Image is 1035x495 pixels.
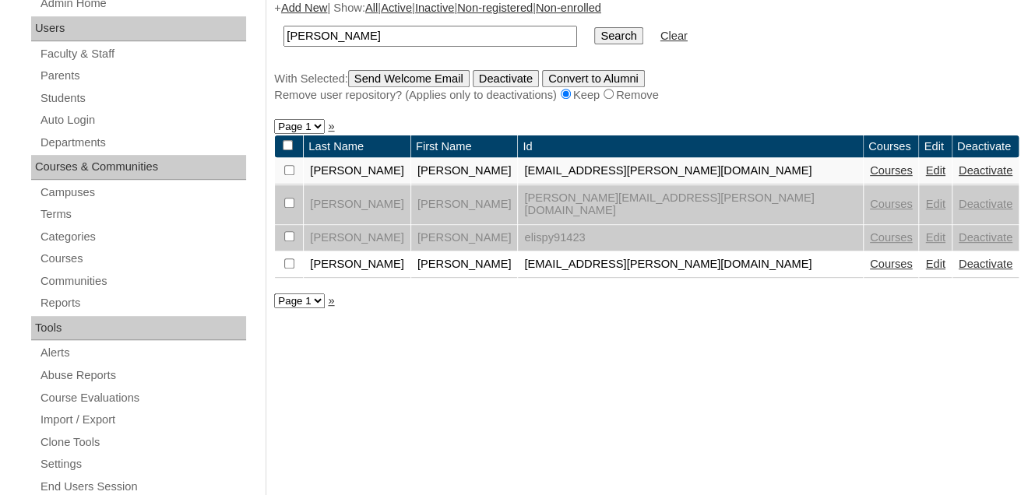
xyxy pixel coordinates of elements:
td: Deactivate [952,135,1019,158]
td: [EMAIL_ADDRESS][PERSON_NAME][DOMAIN_NAME] [518,251,863,278]
div: With Selected: [274,70,1019,104]
a: Add New [281,2,327,14]
a: Departments [39,133,246,153]
a: Import / Export [39,410,246,430]
a: Edit [925,258,945,270]
a: Clear [660,30,688,42]
a: Courses [870,258,913,270]
td: [PERSON_NAME] [304,251,410,278]
a: Faculty & Staff [39,44,246,64]
a: Inactive [415,2,455,14]
td: [PERSON_NAME] [304,185,410,224]
input: Deactivate [473,70,539,87]
div: Users [31,16,246,41]
a: Course Evaluations [39,388,246,408]
input: Search [594,27,642,44]
td: [PERSON_NAME] [411,251,518,278]
a: All [365,2,378,14]
a: Deactivate [959,258,1012,270]
div: Tools [31,316,246,341]
td: First Name [411,135,518,158]
a: Courses [870,164,913,177]
a: Edit [925,231,945,244]
td: [PERSON_NAME] [304,225,410,251]
td: [PERSON_NAME] [411,158,518,184]
input: Convert to Alumni [542,70,645,87]
a: Students [39,89,246,108]
a: Deactivate [959,231,1012,244]
div: Courses & Communities [31,155,246,180]
a: Reports [39,293,246,313]
td: [PERSON_NAME] [304,158,410,184]
td: [PERSON_NAME][EMAIL_ADDRESS][PERSON_NAME][DOMAIN_NAME] [518,185,863,224]
input: Search [283,26,577,47]
td: [PERSON_NAME] [411,225,518,251]
a: Active [381,2,412,14]
a: Parents [39,66,246,86]
td: Last Name [304,135,410,158]
div: Remove user repository? (Applies only to deactivations) Keep Remove [274,87,1019,104]
a: Deactivate [959,198,1012,210]
a: Communities [39,272,246,291]
a: Abuse Reports [39,366,246,385]
a: Auto Login [39,111,246,130]
a: Courses [870,231,913,244]
td: Courses [864,135,919,158]
a: Non-registered [457,2,533,14]
input: Send Welcome Email [348,70,470,87]
td: [EMAIL_ADDRESS][PERSON_NAME][DOMAIN_NAME] [518,158,863,184]
td: elispy91423 [518,225,863,251]
td: [PERSON_NAME] [411,185,518,224]
a: Alerts [39,343,246,363]
a: Edit [925,198,945,210]
a: Non-enrolled [536,2,601,14]
a: Edit [925,164,945,177]
a: Deactivate [959,164,1012,177]
td: Id [518,135,863,158]
a: Courses [870,198,913,210]
a: Settings [39,455,246,474]
a: » [328,120,334,132]
a: Clone Tools [39,433,246,452]
a: Campuses [39,183,246,202]
a: Terms [39,205,246,224]
td: Edit [919,135,951,158]
a: » [328,294,334,307]
a: Categories [39,227,246,247]
a: Courses [39,249,246,269]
